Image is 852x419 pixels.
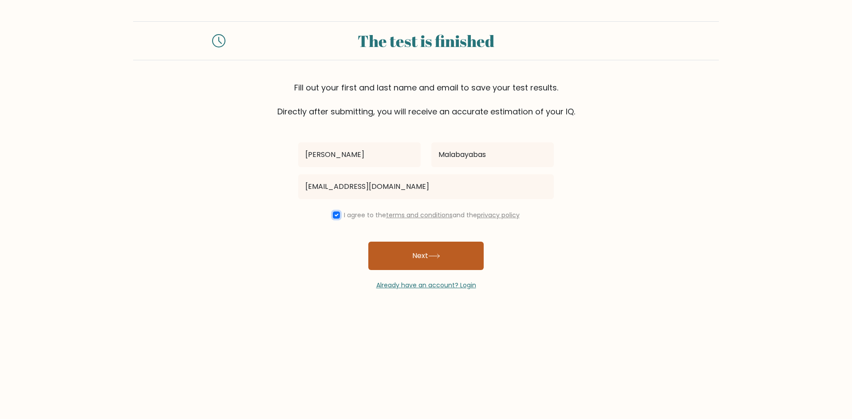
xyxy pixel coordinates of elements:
[376,281,476,290] a: Already have an account? Login
[236,29,616,53] div: The test is finished
[298,142,421,167] input: First name
[298,174,554,199] input: Email
[368,242,484,270] button: Next
[344,211,520,219] label: I agree to the and the
[386,211,453,219] a: terms and conditions
[431,142,554,167] input: Last name
[477,211,520,219] a: privacy policy
[133,82,719,117] div: Fill out your first and last name and email to save your test results. Directly after submitting,...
